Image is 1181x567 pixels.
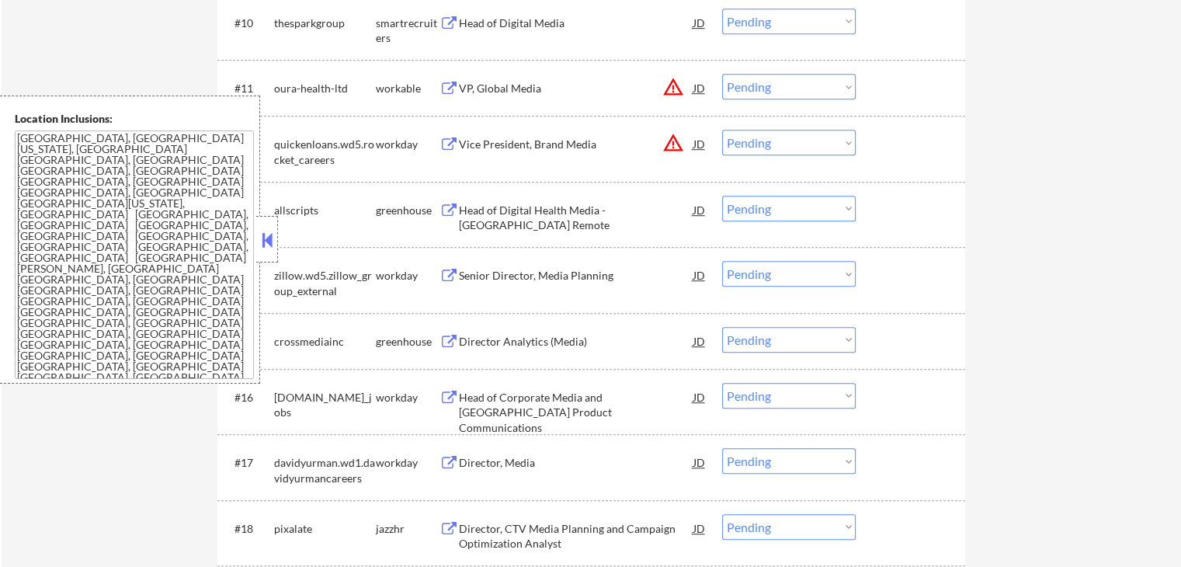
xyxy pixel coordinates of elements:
[692,383,707,411] div: JD
[459,268,693,283] div: Senior Director, Media Planning
[376,390,439,405] div: workday
[234,390,262,405] div: #16
[376,16,439,46] div: smartrecruiters
[459,334,693,350] div: Director Analytics (Media)
[692,74,707,102] div: JD
[274,268,376,298] div: zillow.wd5.zillow_group_external
[376,455,439,471] div: workday
[274,81,376,96] div: oura-health-ltd
[376,137,439,152] div: workday
[692,327,707,355] div: JD
[376,334,439,350] div: greenhouse
[692,514,707,542] div: JD
[459,81,693,96] div: VP, Global Media
[692,448,707,476] div: JD
[234,521,262,537] div: #18
[274,203,376,218] div: allscripts
[459,16,693,31] div: Head of Digital Media
[692,196,707,224] div: JD
[662,76,684,98] button: warning_amber
[234,81,262,96] div: #11
[662,132,684,154] button: warning_amber
[274,521,376,537] div: pixalate
[692,130,707,158] div: JD
[234,16,262,31] div: #10
[15,111,254,127] div: Location Inclusions:
[692,261,707,289] div: JD
[234,455,262,471] div: #17
[459,521,693,551] div: Director, CTV Media Planning and Campaign Optimization Analyst
[274,334,376,350] div: crossmediainc
[274,455,376,485] div: davidyurman.wd1.davidyurmancareers
[692,9,707,37] div: JD
[376,203,439,218] div: greenhouse
[459,203,693,233] div: Head of Digital Health Media - [GEOGRAPHIC_DATA] Remote
[459,390,693,436] div: Head of Corporate Media and [GEOGRAPHIC_DATA] Product Communications
[459,455,693,471] div: Director, Media
[274,16,376,31] div: thesparkgroup
[274,390,376,420] div: [DOMAIN_NAME]_jobs
[376,268,439,283] div: workday
[274,137,376,167] div: quickenloans.wd5.rocket_careers
[459,137,693,152] div: Vice President, Brand Media
[376,81,439,96] div: workable
[376,521,439,537] div: jazzhr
